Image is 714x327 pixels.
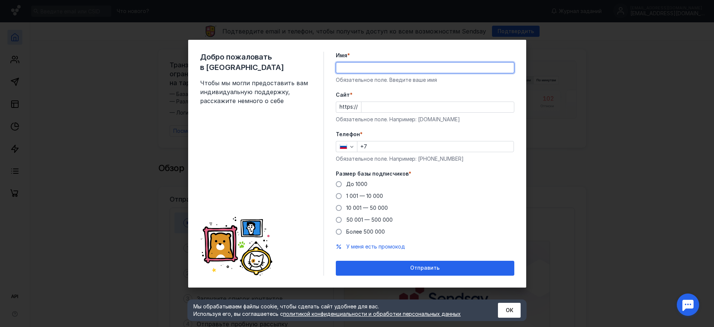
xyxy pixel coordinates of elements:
span: Более 500 000 [346,228,385,235]
button: Отправить [336,261,514,276]
span: 1 001 — 10 000 [346,193,383,199]
span: 50 001 — 500 000 [346,217,393,223]
span: Телефон [336,131,360,138]
span: 10 001 — 50 000 [346,205,388,211]
div: Обязательное поле. Например: [DOMAIN_NAME] [336,116,514,123]
button: ОК [498,303,521,318]
span: Размер базы подписчиков [336,170,409,177]
span: Cайт [336,91,350,99]
button: У меня есть промокод [346,243,405,250]
span: Имя [336,52,347,59]
div: Мы обрабатываем файлы cookie, чтобы сделать сайт удобнее для вас. Используя его, вы соглашаетесь c [193,303,480,318]
span: До 1000 [346,181,367,187]
a: политикой конфиденциальности и обработки персональных данных [283,311,461,317]
div: Обязательное поле. Например: [PHONE_NUMBER] [336,155,514,163]
span: Добро пожаловать в [GEOGRAPHIC_DATA] [200,52,312,73]
div: Обязательное поле. Введите ваше имя [336,76,514,84]
span: Чтобы мы могли предоставить вам индивидуальную поддержку, расскажите немного о себе [200,78,312,105]
span: Отправить [410,265,440,271]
